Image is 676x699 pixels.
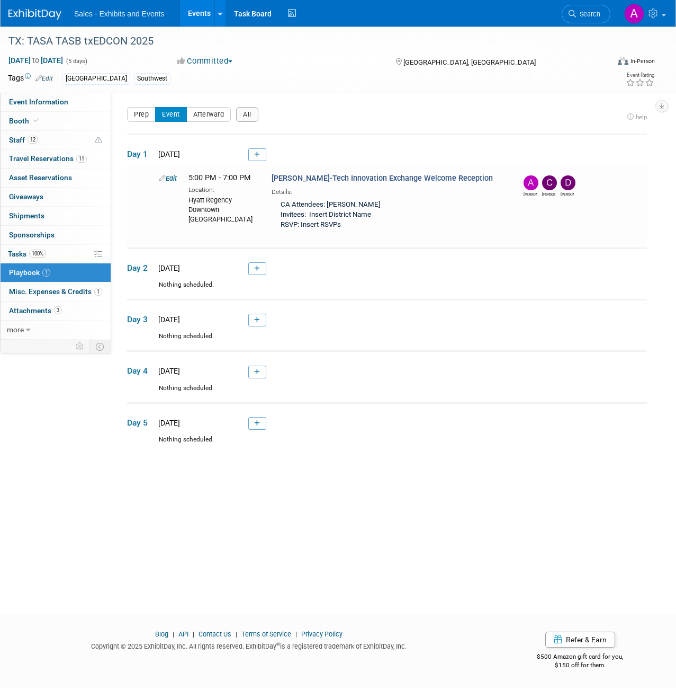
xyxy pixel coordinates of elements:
[1,93,111,111] a: Event Information
[127,384,647,402] div: Nothing scheduled.
[127,365,154,377] span: Day 4
[34,118,39,123] i: Booth reservation complete
[505,645,655,670] div: $500 Amazon gift card for you,
[188,184,256,194] div: Location:
[560,55,655,71] div: Event Format
[155,419,180,427] span: [DATE]
[155,630,168,638] a: Blog
[9,173,72,182] span: Asset Reservations
[1,112,111,130] a: Booth
[186,107,231,122] button: Afterward
[8,73,53,85] td: Tags
[542,190,555,197] div: CLAUDIA Salinas
[9,136,38,144] span: Staff
[8,56,64,65] span: [DATE] [DATE]
[524,175,538,190] img: Albert Martinez
[545,632,615,648] a: Refer & Earn
[1,188,111,206] a: Giveaways
[1,245,111,263] a: Tasks100%
[9,154,87,163] span: Travel Reservations
[127,107,156,122] button: Prep
[1,131,111,149] a: Staff12
[1,169,111,187] a: Asset Reservations
[236,107,258,122] button: All
[190,630,197,638] span: |
[5,32,600,51] div: TX: TASA TASB txEDCON 2025
[188,194,256,224] div: Hyatt Regency Downtown [GEOGRAPHIC_DATA]
[95,136,102,145] span: Potential Scheduling Conflict -- at least one attendee is tagged in another overlapping event.
[272,184,505,197] div: Details:
[76,155,87,163] span: 11
[127,280,647,299] div: Nothing scheduled.
[562,5,610,23] a: Search
[7,325,24,334] span: more
[272,197,505,234] div: CA Attendees: [PERSON_NAME] Invitees: Insert District Name RSVP: Insert RSVPs
[272,174,493,183] span: [PERSON_NAME]-Tech Innovation Exchange Welcome Reception
[134,73,170,84] div: Southwest
[1,282,111,301] a: Misc. Expenses & Credits1
[9,211,44,220] span: Shipments
[94,288,102,296] span: 1
[178,630,188,638] a: API
[576,10,600,18] span: Search
[62,73,130,84] div: [GEOGRAPHIC_DATA]
[199,630,231,638] a: Contact Us
[1,321,111,339] a: more
[71,340,89,353] td: Personalize Event Tab Strip
[127,314,154,325] span: Day 3
[29,250,46,258] span: 100%
[188,173,251,182] span: 5:00 PM - 7:00 PM
[1,226,111,244] a: Sponsorships
[9,268,50,277] span: Playbook
[618,57,628,65] img: Format-Inperson.png
[542,175,557,190] img: CLAUDIA Salinas
[9,117,41,125] span: Booth
[293,630,300,638] span: |
[1,263,111,282] a: Playbook1
[170,630,177,638] span: |
[630,57,655,65] div: In-Person
[561,175,575,190] img: David Webb
[9,98,68,106] span: Event Information
[155,264,180,272] span: [DATE]
[74,10,164,18] span: Sales - Exhibits and Events
[65,58,87,65] span: (5 days)
[9,231,55,239] span: Sponsorships
[8,250,46,258] span: Tasks
[155,315,180,324] span: [DATE]
[636,113,647,121] span: help
[8,9,61,20] img: ExhibitDay
[127,262,154,274] span: Day 2
[159,174,177,182] a: Edit
[127,332,647,350] div: Nothing scheduled.
[1,207,111,225] a: Shipments
[155,367,180,375] span: [DATE]
[9,306,62,315] span: Attachments
[155,107,187,122] button: Event
[403,58,536,66] span: [GEOGRAPHIC_DATA], [GEOGRAPHIC_DATA]
[1,302,111,320] a: Attachments3
[35,75,53,82] a: Edit
[127,435,647,454] div: Nothing scheduled.
[301,630,342,638] a: Privacy Policy
[8,639,489,651] div: Copyright © 2025 ExhibitDay, Inc. All rights reserved. ExhibitDay is a registered trademark of Ex...
[276,641,280,647] sup: ®
[89,340,111,353] td: Toggle Event Tabs
[624,4,644,24] img: Albert Martinez
[1,149,111,168] a: Travel Reservations11
[626,73,654,78] div: Event Rating
[155,150,180,158] span: [DATE]
[524,190,537,197] div: Albert Martinez
[505,661,655,670] div: $150 off for them.
[42,269,50,277] span: 1
[561,190,574,197] div: David Webb
[28,136,38,144] span: 12
[127,417,154,429] span: Day 5
[127,148,154,160] span: Day 1
[54,306,62,314] span: 3
[9,192,43,201] span: Giveaways
[31,56,41,65] span: to
[233,630,240,638] span: |
[174,56,237,67] button: Committed
[241,630,291,638] a: Terms of Service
